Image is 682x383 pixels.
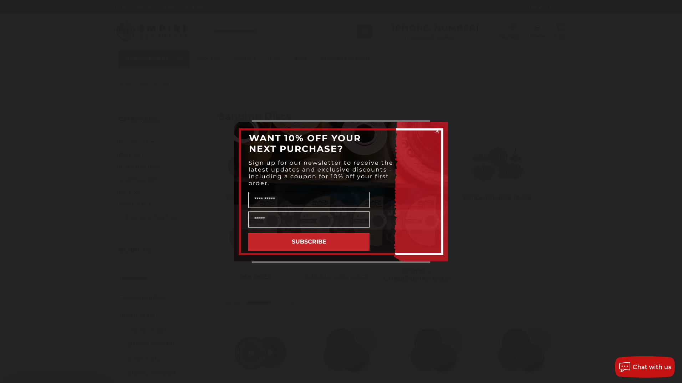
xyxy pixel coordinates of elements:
[434,127,441,134] button: Close dialog
[248,211,370,228] input: Email
[249,133,361,154] span: WANT 10% OFF YOUR NEXT PURCHASE?
[248,233,370,251] button: SUBSCRIBE
[249,159,393,187] span: Sign up for our newsletter to receive the latest updates and exclusive discounts - including a co...
[615,356,675,378] button: Chat with us
[633,364,671,371] span: Chat with us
